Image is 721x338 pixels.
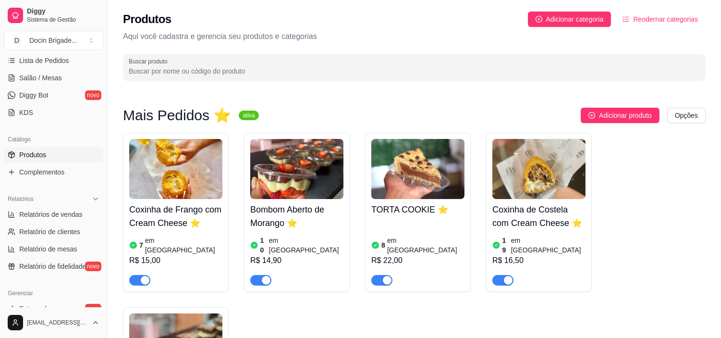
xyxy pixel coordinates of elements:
a: Relatório de fidelidadenovo [4,259,103,274]
a: DiggySistema de Gestão [4,4,103,27]
span: Relatórios de vendas [19,210,83,219]
article: 7 [139,240,143,250]
a: Relatórios de vendas [4,207,103,222]
div: R$ 14,90 [250,255,343,266]
span: KDS [19,108,33,117]
h4: TORTA COOKIE ⭐️ [371,203,464,216]
h4: Coxinha de Frango com Cream Cheese ⭐️ [129,203,222,230]
span: Diggy [27,7,99,16]
span: Relatório de mesas [19,244,77,254]
a: Diggy Botnovo [4,88,103,103]
span: plus-circle [588,112,595,119]
span: ordered-list [623,16,629,23]
span: [EMAIL_ADDRESS][DOMAIN_NAME] [27,319,88,326]
span: Relatório de clientes [19,227,80,237]
article: em [GEOGRAPHIC_DATA] [145,236,222,255]
a: Salão / Mesas [4,70,103,86]
sup: ativa [239,111,258,120]
h3: Mais Pedidos ⭐️ [123,110,231,121]
img: product-image [492,139,586,199]
span: Adicionar produto [599,110,652,121]
button: [EMAIL_ADDRESS][DOMAIN_NAME] [4,311,103,334]
span: Salão / Mesas [19,73,62,83]
label: Buscar produto [129,57,171,65]
button: Adicionar categoria [528,12,611,27]
article: em [GEOGRAPHIC_DATA] [269,236,343,255]
a: Produtos [4,147,103,163]
span: Diggy Bot [19,90,49,100]
h4: Coxinha de Costela com Cream Cheese ⭐️ [492,203,586,230]
span: Opções [675,110,698,121]
span: Produtos [19,150,46,160]
input: Buscar produto [129,66,700,76]
div: R$ 16,50 [492,255,586,266]
div: R$ 15,00 [129,255,222,266]
span: Adicionar categoria [546,14,604,25]
div: Docin Brigade ... [29,36,77,45]
h2: Produtos [123,12,171,27]
span: plus-circle [536,16,542,23]
img: product-image [371,139,464,199]
button: Opções [667,108,706,123]
img: product-image [129,139,222,199]
a: Entregadoresnovo [4,301,103,316]
article: em [GEOGRAPHIC_DATA] [511,236,586,255]
a: Complementos [4,164,103,180]
span: Complementos [19,167,64,177]
button: Reodernar categorias [615,12,706,27]
a: KDS [4,105,103,120]
span: Entregadores [19,304,60,313]
span: Relatório de fidelidade [19,262,86,271]
button: Adicionar produto [581,108,660,123]
div: Catálogo [4,132,103,147]
button: Select a team [4,31,103,50]
span: Lista de Pedidos [19,56,69,65]
a: Relatório de clientes [4,224,103,239]
article: 8 [381,240,385,250]
article: em [GEOGRAPHIC_DATA] [387,236,464,255]
span: D [12,36,22,45]
span: Relatórios [8,195,34,203]
div: Gerenciar [4,286,103,301]
span: Sistema de Gestão [27,16,99,24]
img: product-image [250,139,343,199]
article: 19 [502,236,509,255]
a: Relatório de mesas [4,241,103,257]
a: Lista de Pedidos [4,53,103,68]
article: 10 [260,236,267,255]
div: R$ 22,00 [371,255,464,266]
p: Aqui você cadastra e gerencia seu produtos e categorias [123,31,706,42]
h4: Bombom Aberto de Morango ⭐️ [250,203,343,230]
span: Reodernar categorias [633,14,698,25]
